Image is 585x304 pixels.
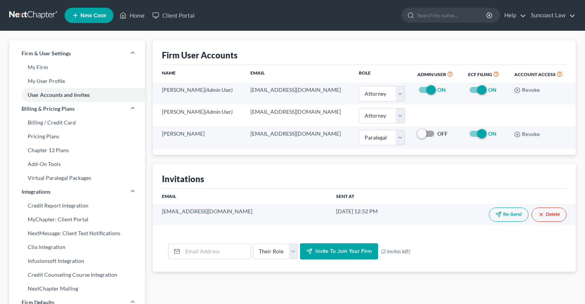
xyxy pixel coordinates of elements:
td: [PERSON_NAME] [153,83,244,105]
a: User Accounts and Invites [9,88,145,102]
span: Invite to join your firm [315,248,372,254]
a: Chapter 13 Plans [9,143,145,157]
a: Credit Report Integration [9,199,145,213]
span: Account Access [514,71,556,77]
a: Home [116,8,148,22]
strong: OFF [437,130,448,137]
input: Search by name... [417,8,487,22]
a: Clio Integration [9,240,145,254]
span: (2 invites left) [381,248,410,255]
a: Integrations [9,185,145,199]
td: [PERSON_NAME] [153,105,244,126]
a: Billing / Credit Card [9,116,145,130]
th: Role [353,65,411,83]
strong: ON [488,130,497,137]
a: NextMessage: Client Text Notifications [9,226,145,240]
td: [EMAIL_ADDRESS][DOMAIN_NAME] [244,126,353,148]
strong: ON [488,86,497,93]
span: Firm & User Settings [22,50,71,57]
button: Revoke [514,87,540,93]
th: Name [153,65,244,83]
th: Sent At [330,189,420,204]
span: (Admin User) [205,86,233,93]
td: [PERSON_NAME] [153,126,244,148]
div: Firm User Accounts [162,50,238,61]
span: Billing & Pricing Plans [22,105,75,113]
span: Integrations [22,188,50,196]
a: My Firm [9,60,145,74]
td: [EMAIL_ADDRESS][DOMAIN_NAME] [153,204,330,225]
td: [EMAIL_ADDRESS][DOMAIN_NAME] [244,83,353,105]
button: Delete [532,208,567,222]
a: Client Portal [148,8,198,22]
input: Email Address [183,244,251,259]
span: Admin User [417,71,446,77]
a: My User Profile [9,74,145,88]
a: Infusionsoft Integration [9,254,145,268]
th: Email [244,65,353,83]
button: Invite to join your firm [300,243,378,259]
a: Billing & Pricing Plans [9,102,145,116]
td: [EMAIL_ADDRESS][DOMAIN_NAME] [244,105,353,126]
a: Virtual Paralegal Packages [9,171,145,185]
strong: ON [437,86,446,93]
a: Help [500,8,526,22]
a: Suncoast Law [527,8,575,22]
div: Invitations [162,173,204,184]
span: New Case [80,13,106,18]
button: Revoke [514,131,540,138]
td: [DATE] 12:52 PM [330,204,420,225]
button: Re-Send [489,208,528,222]
a: MyChapter: Client Portal [9,213,145,226]
a: NextChapter Mailing [9,282,145,296]
span: (Admin User) [205,108,233,115]
a: Credit Counseling Course Integration [9,268,145,282]
a: Firm & User Settings [9,47,145,60]
a: Pricing Plans [9,130,145,143]
span: ECF Filing [468,71,492,77]
th: Email [153,189,330,204]
a: Add-On Tools [9,157,145,171]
